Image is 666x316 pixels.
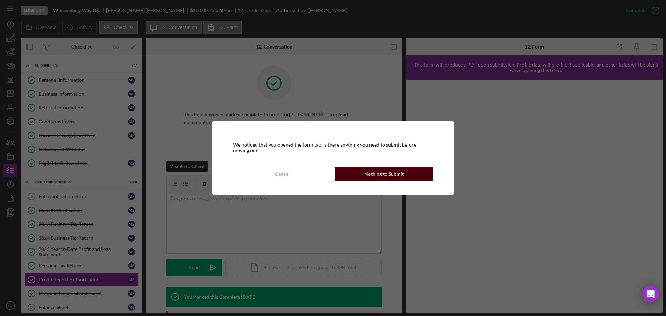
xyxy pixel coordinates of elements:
[642,286,659,302] div: Open Intercom Messenger
[233,167,331,181] button: Cancel
[275,167,290,181] div: Cancel
[364,167,404,181] div: Nothing to Submit
[335,167,433,181] button: Nothing to Submit
[233,142,433,153] div: We noticed that you opened the form tab. Is there anything you need to submit before moving on?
